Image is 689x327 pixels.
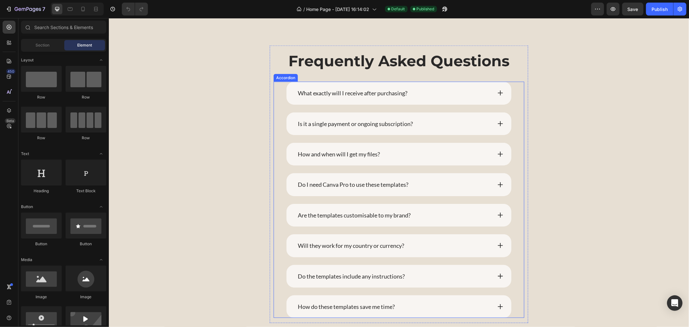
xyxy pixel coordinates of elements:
p: 7 [42,5,45,13]
strong: Frequently Asked Questions [180,34,401,52]
div: Image [21,294,62,300]
div: Accordion [166,57,188,63]
span: Layout [21,57,34,63]
p: Do I need Canva Pro to use these templates? [189,161,299,172]
span: Toggle open [96,55,106,65]
div: Row [21,135,62,141]
div: Heading [21,188,62,194]
button: Publish [646,3,673,16]
iframe: Design area [109,18,689,327]
span: Toggle open [96,202,106,212]
div: Row [21,94,62,100]
div: Row [66,94,106,100]
div: Button [66,241,106,247]
input: Search Sections & Elements [21,21,106,34]
span: Published [417,6,434,12]
p: Will they work for my country or currency? [189,222,295,233]
div: 450 [6,69,16,74]
span: Save [628,6,638,12]
span: Section [36,42,50,48]
button: Save [622,3,643,16]
p: Do the templates include any instructions? [189,253,296,263]
div: Open Intercom Messenger [667,295,683,311]
span: Default [391,6,405,12]
div: Publish [652,6,668,13]
span: Button [21,204,33,210]
div: Button [21,241,62,247]
p: How do these templates save me time? [189,283,286,294]
div: Row [66,135,106,141]
span: Media [21,257,32,263]
div: Text Block [66,188,106,194]
p: Are the templates customisable to my brand? [189,192,302,202]
span: Text [21,151,29,157]
button: 7 [3,3,48,16]
span: Toggle open [96,255,106,265]
span: Toggle open [96,149,106,159]
span: / [304,6,305,13]
p: Is it a single payment or ongoing subscription? [189,100,304,111]
span: Home Page - [DATE] 16:14:02 [307,6,370,13]
div: Image [66,294,106,300]
div: Undo/Redo [122,3,148,16]
span: Element [77,42,92,48]
div: Beta [5,118,16,123]
p: How and when will I get my files? [189,131,271,141]
p: What exactly will I receive after purchasing? [189,70,298,80]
